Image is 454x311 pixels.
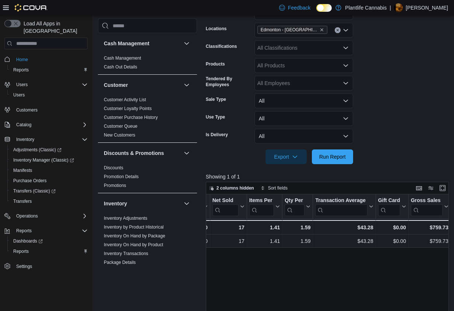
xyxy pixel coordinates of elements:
[13,262,35,271] a: Settings
[411,197,442,204] div: Gross Sales
[104,259,136,265] span: Package Details
[10,197,88,206] span: Transfers
[212,197,244,216] button: Net Sold
[13,212,41,220] button: Operations
[378,197,406,216] button: Gift Cards
[378,223,406,232] div: $0.00
[104,215,147,221] span: Inventory Adjustments
[104,81,181,89] button: Customer
[249,197,280,216] button: Items Per Transaction
[98,95,197,142] div: Customer
[104,40,149,47] h3: Cash Management
[217,185,254,191] span: 2 columns hidden
[21,20,88,35] span: Load All Apps in [GEOGRAPHIC_DATA]
[13,248,29,254] span: Reports
[315,197,367,204] div: Transaction Average
[182,149,191,158] button: Discounts & Promotions
[13,80,88,89] span: Users
[10,166,88,175] span: Manifests
[104,123,137,129] span: Customer Queue
[104,242,163,248] span: Inventory On Hand by Product
[10,66,88,74] span: Reports
[13,92,25,98] span: Users
[13,80,31,89] button: Users
[270,149,302,164] span: Export
[10,166,35,175] a: Manifests
[104,124,137,129] a: Customer Queue
[104,64,137,70] a: Cash Out Details
[10,66,32,74] a: Reports
[16,213,38,219] span: Operations
[104,106,152,111] a: Customer Loyalty Points
[104,97,146,102] a: Customer Activity List
[10,187,88,195] span: Transfers (Classic)
[98,163,197,193] div: Discounts & Promotions
[13,226,35,235] button: Reports
[104,97,146,103] span: Customer Activity List
[13,54,88,64] span: Home
[104,224,164,230] span: Inventory by Product Historical
[170,223,207,232] div: 0
[312,149,353,164] button: Run Report
[261,26,318,33] span: Edmonton - [GEOGRAPHIC_DATA]
[104,183,126,188] a: Promotions
[104,200,127,207] h3: Inventory
[104,132,135,138] a: New Customers
[315,197,373,216] button: Transaction Average
[206,76,251,88] label: Tendered By Employees
[1,105,91,115] button: Customers
[13,55,31,64] a: Home
[13,238,43,244] span: Dashboards
[104,132,135,138] span: New Customers
[10,176,50,185] a: Purchase Orders
[16,107,38,113] span: Customers
[13,198,32,204] span: Transfers
[249,237,280,245] div: 1.41
[438,184,447,192] button: Enter fullscreen
[10,156,77,165] a: Inventory Manager (Classic)
[319,153,346,160] span: Run Report
[10,145,64,154] a: Adjustments (Classic)
[104,183,126,188] span: Promotions
[104,251,148,257] span: Inventory Transactions
[16,82,28,88] span: Users
[104,216,147,221] a: Inventory Adjustments
[10,187,59,195] a: Transfers (Classic)
[13,105,88,114] span: Customers
[285,197,310,216] button: Qty Per Transaction
[104,174,139,179] a: Promotion Details
[254,111,353,126] button: All
[335,27,341,33] button: Clear input
[4,51,88,291] nav: Complex example
[10,91,88,99] span: Users
[13,188,56,194] span: Transfers (Classic)
[206,114,225,120] label: Use Type
[104,242,163,247] a: Inventory On Hand by Product
[206,173,451,180] p: Showing 1 of 1
[182,199,191,208] button: Inventory
[7,65,91,75] button: Reports
[104,40,181,47] button: Cash Management
[104,165,123,171] span: Discounts
[265,149,307,164] button: Export
[13,67,29,73] span: Reports
[343,80,349,86] button: Open list of options
[170,237,207,245] div: 0
[411,197,442,216] div: Gross Sales
[10,237,46,245] a: Dashboards
[13,167,32,173] span: Manifests
[98,54,197,74] div: Cash Management
[104,81,128,89] h3: Customer
[104,149,164,157] h3: Discounts & Promotions
[104,233,165,238] a: Inventory On Hand by Package
[10,247,88,256] span: Reports
[182,81,191,89] button: Customer
[13,157,74,163] span: Inventory Manager (Classic)
[104,106,152,112] span: Customer Loyalty Points
[182,39,191,48] button: Cash Management
[7,186,91,196] a: Transfers (Classic)
[13,135,88,144] span: Inventory
[276,0,313,15] a: Feedback
[10,237,88,245] span: Dashboards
